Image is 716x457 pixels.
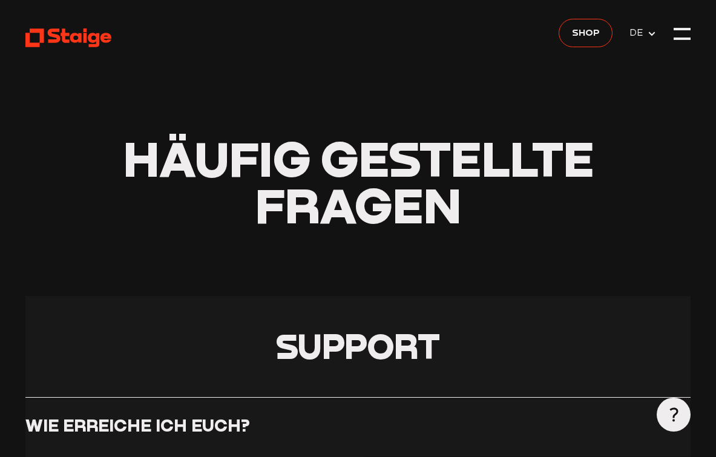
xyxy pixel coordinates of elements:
[25,415,250,436] h3: Wie erreiche ich euch?
[123,128,594,234] span: Häufig gestellte Fragen
[629,25,647,40] span: DE
[572,25,600,39] span: Shop
[559,19,613,47] a: Shop
[276,325,440,367] span: Support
